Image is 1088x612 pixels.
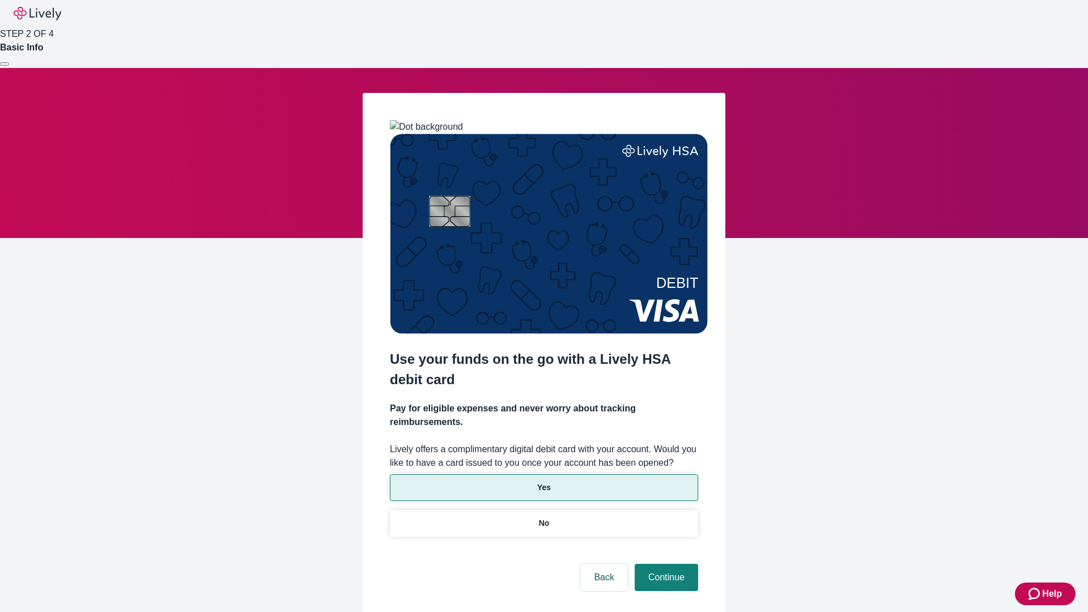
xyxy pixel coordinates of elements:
[390,402,698,429] h4: Pay for eligible expenses and never worry about tracking reimbursements.
[390,443,698,470] label: Lively offers a complimentary digital debit card with your account. Would you like to have a card...
[14,7,61,20] img: Lively
[1042,587,1062,601] span: Help
[390,349,698,390] h2: Use your funds on the go with a Lively HSA debit card
[1015,583,1076,605] button: Zendesk support iconHelp
[390,120,463,134] img: Dot background
[635,564,698,591] button: Continue
[390,510,698,537] button: No
[1028,587,1042,601] svg: Zendesk support icon
[539,517,550,529] p: No
[390,134,708,334] img: Debit card
[390,474,698,501] button: Yes
[580,564,628,591] button: Back
[537,482,551,494] p: Yes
